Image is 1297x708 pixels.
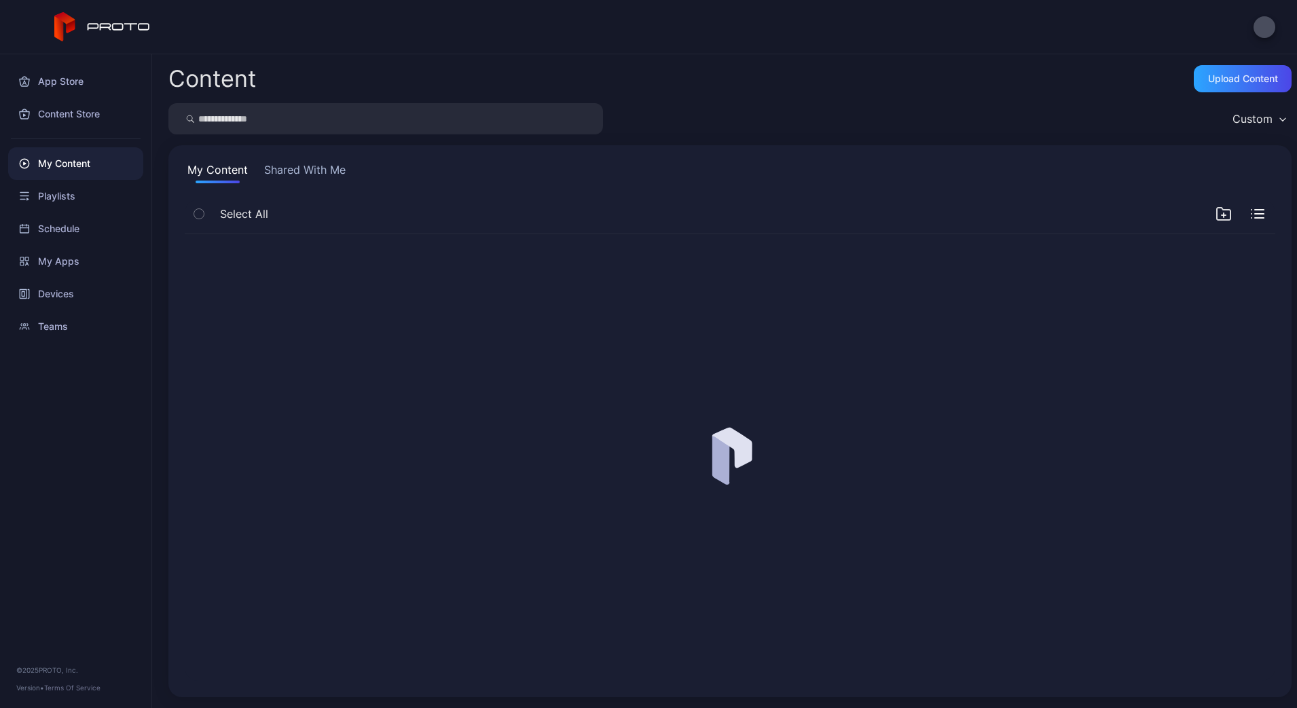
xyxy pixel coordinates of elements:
[168,67,256,90] div: Content
[16,665,135,675] div: © 2025 PROTO, Inc.
[8,310,143,343] a: Teams
[8,147,143,180] a: My Content
[8,65,143,98] a: App Store
[44,684,101,692] a: Terms Of Service
[8,245,143,278] a: My Apps
[220,206,268,222] span: Select All
[8,212,143,245] a: Schedule
[1194,65,1292,92] button: Upload Content
[1208,73,1278,84] div: Upload Content
[16,684,44,692] span: Version •
[1226,103,1292,134] button: Custom
[261,162,348,183] button: Shared With Me
[8,180,143,212] a: Playlists
[185,162,251,183] button: My Content
[8,98,143,130] a: Content Store
[1232,112,1273,126] div: Custom
[8,278,143,310] a: Devices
